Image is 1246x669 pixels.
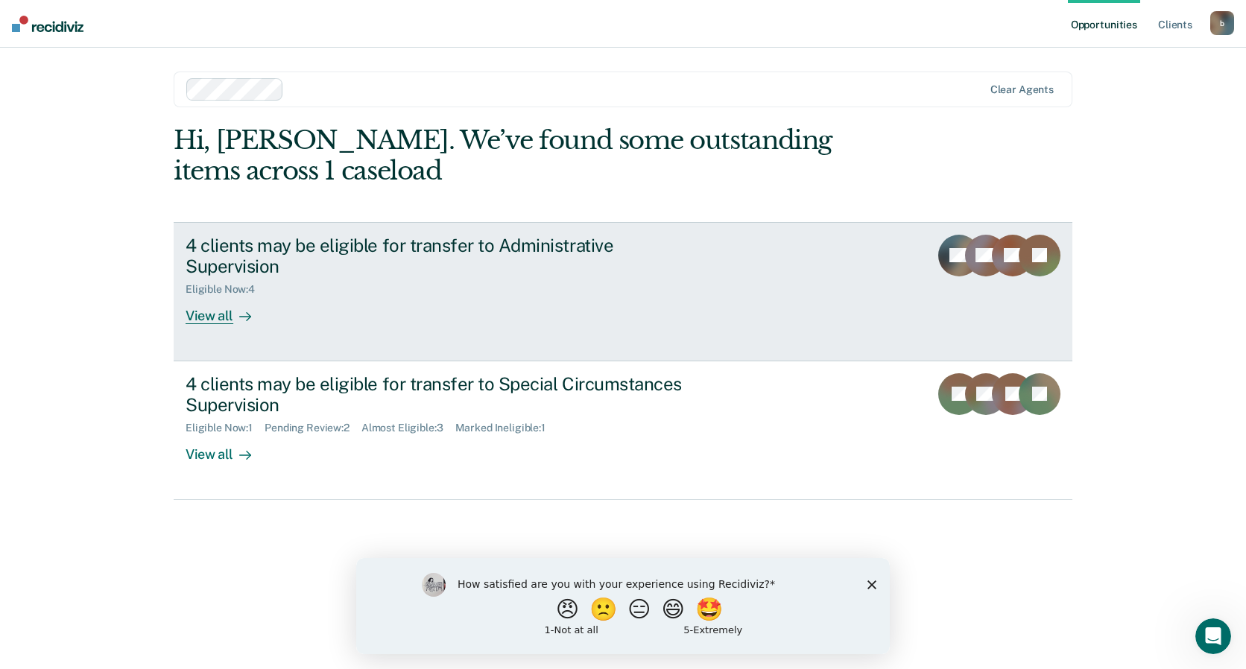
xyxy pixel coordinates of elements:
[265,422,361,434] div: Pending Review : 2
[174,125,893,186] div: Hi, [PERSON_NAME]. We’ve found some outstanding items across 1 caseload
[1195,618,1231,654] iframe: Intercom live chat
[186,235,709,278] div: 4 clients may be eligible for transfer to Administrative Supervision
[12,16,83,32] img: Recidiviz
[455,422,557,434] div: Marked Ineligible : 1
[186,373,709,416] div: 4 clients may be eligible for transfer to Special Circumstances Supervision
[174,361,1072,500] a: 4 clients may be eligible for transfer to Special Circumstances SupervisionEligible Now:1Pending ...
[361,422,455,434] div: Almost Eligible : 3
[1210,11,1234,35] button: b
[174,222,1072,361] a: 4 clients may be eligible for transfer to Administrative SupervisionEligible Now:4View all
[356,558,890,654] iframe: Survey by Kim from Recidiviz
[186,422,265,434] div: Eligible Now : 1
[186,296,269,325] div: View all
[186,283,267,296] div: Eligible Now : 4
[990,83,1054,96] div: Clear agents
[186,434,269,463] div: View all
